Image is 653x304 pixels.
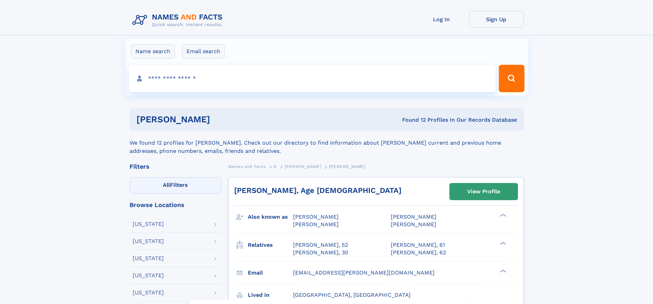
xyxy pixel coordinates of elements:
[248,211,293,223] h3: Also known as
[248,239,293,251] h3: Relatives
[391,241,445,249] a: [PERSON_NAME], 61
[467,184,500,199] div: View Profile
[285,164,321,169] span: [PERSON_NAME]
[391,249,446,256] a: [PERSON_NAME], 62
[498,241,507,245] div: ❯
[391,221,436,228] span: [PERSON_NAME]
[450,183,518,200] a: View Profile
[306,116,517,124] div: Found 12 Profiles In Our Records Database
[248,267,293,279] h3: Email
[130,11,228,29] img: Logo Names and Facts
[285,162,321,171] a: [PERSON_NAME]
[129,65,496,92] input: search input
[293,221,339,228] span: [PERSON_NAME]
[131,44,175,59] label: Name search
[414,11,469,28] a: Log In
[498,269,507,273] div: ❯
[248,289,293,301] h3: Lived in
[499,65,524,92] button: Search Button
[274,162,277,171] a: D
[469,11,524,28] a: Sign Up
[498,213,507,218] div: ❯
[391,214,436,220] span: [PERSON_NAME]
[133,290,164,295] div: [US_STATE]
[130,202,221,208] div: Browse Locations
[133,239,164,244] div: [US_STATE]
[163,182,170,188] span: All
[228,162,266,171] a: Names and Facts
[234,186,401,195] a: [PERSON_NAME], Age [DEMOGRAPHIC_DATA]
[130,177,221,194] label: Filters
[293,214,339,220] span: [PERSON_NAME]
[329,164,366,169] span: [PERSON_NAME]
[293,241,348,249] a: [PERSON_NAME], 52
[274,164,277,169] span: D
[133,221,164,227] div: [US_STATE]
[182,44,225,59] label: Email search
[293,249,348,256] a: [PERSON_NAME], 30
[293,292,411,298] span: [GEOGRAPHIC_DATA], [GEOGRAPHIC_DATA]
[133,256,164,261] div: [US_STATE]
[130,131,524,155] div: We found 12 profiles for [PERSON_NAME]. Check out our directory to find information about [PERSON...
[293,269,435,276] span: [EMAIL_ADDRESS][PERSON_NAME][DOMAIN_NAME]
[136,115,306,124] h1: [PERSON_NAME]
[133,273,164,278] div: [US_STATE]
[130,163,221,170] div: Filters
